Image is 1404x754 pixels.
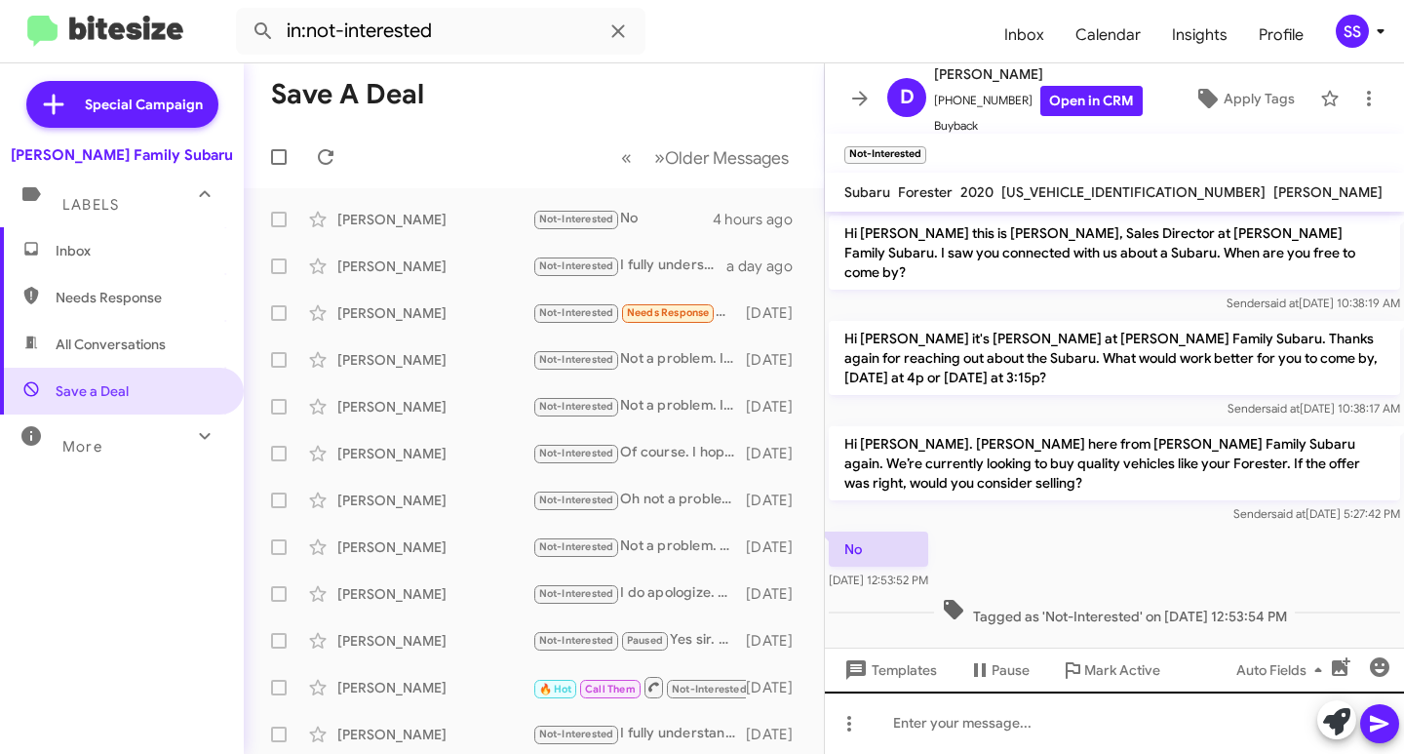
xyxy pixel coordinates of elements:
span: Sender [DATE] 5:27:42 PM [1233,506,1400,521]
nav: Page navigation example [610,138,800,178]
div: [PERSON_NAME] [337,444,532,463]
span: [DATE] 12:53:52 PM [829,573,928,587]
div: Not a problem. I hope you have a great rest of your day! [532,348,746,371]
div: [PERSON_NAME] [337,397,532,417]
div: [DATE] [746,303,808,323]
span: Save a Deal [56,381,129,401]
div: [DATE] [746,491,808,510]
button: SS [1319,15,1383,48]
button: Templates [825,653,953,688]
div: [DATE] [746,444,808,463]
p: Hi [PERSON_NAME] it's [PERSON_NAME] at [PERSON_NAME] Family Subaru. Thanks again for reaching out... [829,321,1400,395]
a: Profile [1243,7,1319,63]
div: [PERSON_NAME] [337,725,532,744]
button: Apply Tags [1177,81,1310,116]
span: Needs Response [56,288,221,307]
span: Apply Tags [1224,81,1295,116]
span: Pause [992,653,1030,688]
span: Sender [DATE] 10:38:19 AM [1227,296,1400,310]
span: 🔥 Hot [539,683,572,695]
span: [PERSON_NAME] [1273,183,1383,201]
div: [PERSON_NAME] [337,584,532,604]
div: Yes sir. Not a problem. [532,629,746,652]
span: More [62,438,102,456]
div: No problem! What did you end up purchasing? [532,675,746,699]
span: Not-Interested [539,634,614,647]
p: Hi [PERSON_NAME]. [PERSON_NAME] here from [PERSON_NAME] Family Subaru again. We’re currently look... [829,426,1400,500]
div: [DATE] [746,584,808,604]
span: Not-Interested [539,259,614,272]
span: Not-Interested [539,447,614,459]
a: Special Campaign [26,81,218,128]
div: Of course. I hope you have a great rest of your day! [532,442,746,464]
button: Next [643,138,800,178]
h1: Save a Deal [271,79,424,110]
div: [PERSON_NAME] [337,257,532,276]
a: Calendar [1060,7,1156,63]
p: Hi [PERSON_NAME] this is [PERSON_NAME], Sales Director at [PERSON_NAME] Family Subaru. I saw you ... [829,216,1400,290]
button: Mark Active [1045,653,1176,688]
div: SS [1336,15,1369,48]
div: [PERSON_NAME] [337,303,532,323]
div: No [532,208,713,230]
span: » [654,145,665,170]
span: [US_VEHICLE_IDENTIFICATION_NUMBER] [1001,183,1266,201]
div: Not a problem. I hope you have a great rest of your day! [532,395,746,417]
div: Will do. [532,301,746,324]
div: Not a problem. Please let me know if we can assist you in any other way! [532,536,746,558]
span: [PHONE_NUMBER] [934,86,1143,116]
span: Call Them [585,683,636,695]
span: Paused [627,634,663,647]
a: Open in CRM [1040,86,1143,116]
span: Mark Active [1084,653,1160,688]
a: Insights [1156,7,1243,63]
div: [DATE] [746,631,808,651]
span: Buyback [934,116,1143,136]
div: [PERSON_NAME] [337,210,532,229]
span: All Conversations [56,335,166,354]
div: [DATE] [746,350,808,370]
span: said at [1271,506,1306,521]
button: Previous [609,138,643,178]
span: Labels [62,196,119,214]
span: Not-Interested [539,728,614,740]
button: Auto Fields [1221,653,1345,688]
span: said at [1266,401,1300,416]
div: [DATE] [746,725,808,744]
div: I fully understand. Not a problem at all! [532,255,726,277]
div: I do apologize. Our system has this as your name. I will remove your number from future follow-up. [532,582,746,605]
div: [PERSON_NAME] [337,631,532,651]
span: Templates [840,653,937,688]
div: Oh not a problem. I hope you have a great rest of your day! [532,489,746,511]
span: Tagged as 'Not-Interested' on [DATE] 12:53:54 PM [934,598,1295,626]
span: [PERSON_NAME] [934,62,1143,86]
span: Special Campaign [85,95,203,114]
div: [PERSON_NAME] [337,350,532,370]
p: No [829,532,928,567]
span: Not-Interested [539,494,614,506]
span: Older Messages [665,147,789,169]
span: Auto Fields [1236,653,1330,688]
div: 4 hours ago [713,210,808,229]
span: Inbox [56,241,221,260]
div: a day ago [726,257,808,276]
span: Not-Interested [539,213,614,225]
span: Not-Interested [672,683,747,695]
div: [PERSON_NAME] Family Subaru [11,145,233,165]
span: Subaru [844,183,890,201]
span: Inbox [989,7,1060,63]
span: Not-Interested [539,540,614,553]
div: [DATE] [746,397,808,417]
span: Not-Interested [539,400,614,413]
div: [PERSON_NAME] [337,491,532,510]
span: Needs Response [627,306,710,319]
span: Forester [898,183,953,201]
span: 2020 [960,183,994,201]
div: [PERSON_NAME] [337,537,532,557]
div: I fully understand. If I may ask, why are you no longer shopping for a vehicle? [532,723,746,745]
div: [DATE] [746,537,808,557]
div: [PERSON_NAME] [337,678,532,697]
input: Search [236,8,645,55]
